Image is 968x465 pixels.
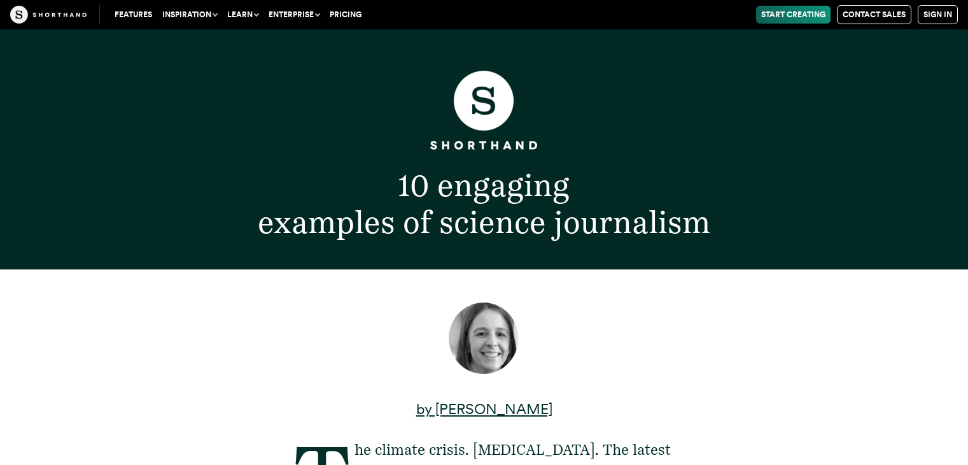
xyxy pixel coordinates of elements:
a: by [PERSON_NAME] [416,400,552,418]
a: Sign in [918,5,958,24]
h2: 10 engaging examples of science journalism [123,167,845,241]
a: Pricing [325,6,367,24]
a: Start Creating [756,6,831,24]
a: Features [109,6,157,24]
button: Learn [222,6,263,24]
button: Enterprise [263,6,325,24]
a: Contact Sales [837,5,911,24]
img: The Craft [10,6,87,24]
button: Inspiration [157,6,222,24]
